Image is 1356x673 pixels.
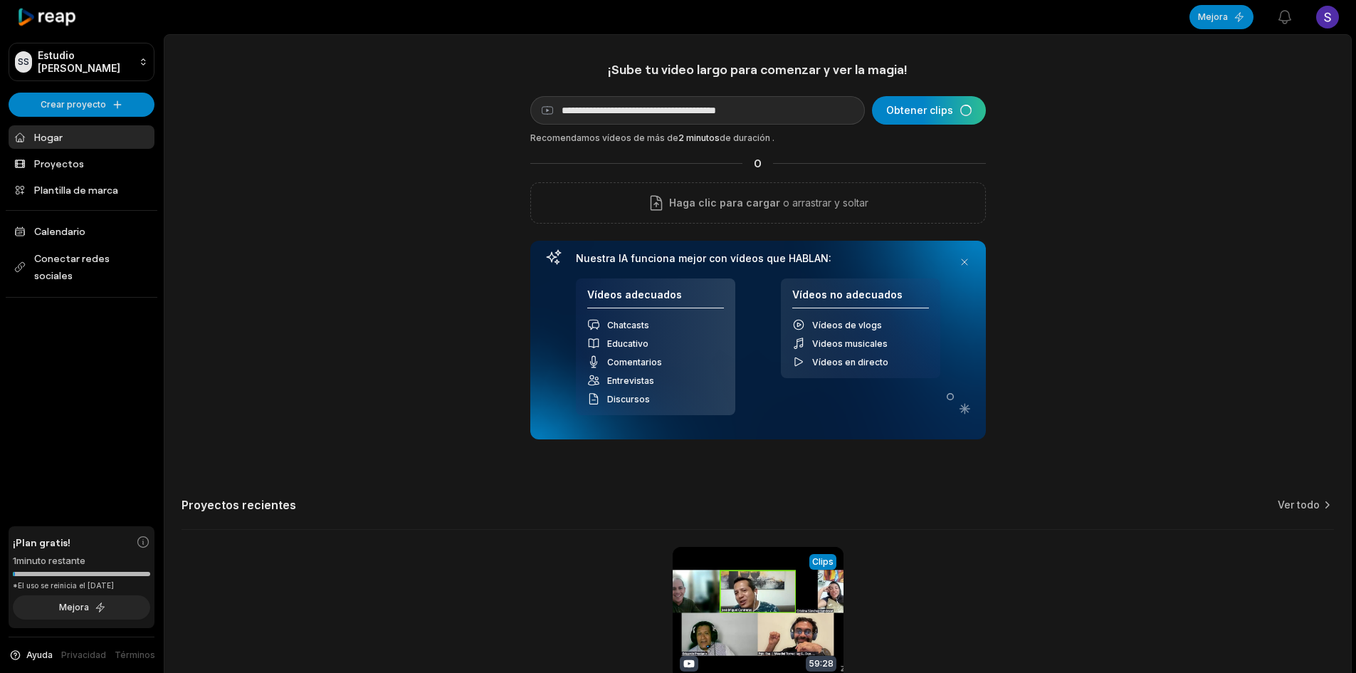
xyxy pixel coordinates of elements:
[1189,5,1253,29] button: Mejora
[669,197,780,209] font: Haga clic para cargar
[38,49,120,74] font: Estudio [PERSON_NAME]
[9,125,154,149] a: Hogar
[13,595,150,620] button: Mejora
[872,96,986,125] button: Obtener clips
[9,93,154,117] button: Crear proyecto
[18,56,29,67] font: SS
[812,320,882,330] font: Vídeos de vlogs
[34,225,85,237] font: Calendario
[792,288,903,301] font: Vídeos no adecuados
[115,649,155,660] font: Términos
[9,152,154,175] a: Proyectos
[812,357,888,367] font: Vídeos en directo
[26,649,53,660] font: Ayuda
[576,252,831,264] font: Nuestra IA funciona mejor con vídeos que HABLAN:
[720,132,774,143] font: de duración .
[13,581,114,590] font: *El uso se reinicia el [DATE]
[13,555,16,566] font: 1
[182,498,296,512] font: Proyectos recientes
[16,555,85,566] font: minuto restante
[61,649,106,662] a: Privacidad
[607,320,649,330] font: Chatcasts
[59,602,89,612] font: Mejora
[1198,11,1228,22] font: Mejora
[607,394,650,405] font: Discursos
[1278,498,1320,512] a: Ver todo
[34,131,63,143] font: Hogar
[9,649,53,662] button: Ayuda
[530,132,678,143] font: Recomendamos vídeos de más de
[607,375,654,386] font: Entrevistas
[608,61,908,77] font: ¡Sube tu video largo para comenzar y ver la magia!
[587,288,682,301] font: Vídeos adecuados
[783,197,868,209] font: o arrastrar y soltar
[34,252,110,281] font: Conectar redes sociales
[61,649,106,660] font: Privacidad
[34,157,84,169] font: Proyectos
[607,338,648,349] font: Educativo
[812,338,888,349] font: Videos musicales
[9,219,154,243] a: Calendario
[41,99,106,110] font: Crear proyecto
[13,536,68,548] font: ¡Plan gratis
[9,178,154,202] a: Plantilla de marca
[754,157,762,169] font: O
[68,536,70,548] font: !
[115,649,155,662] a: Términos
[678,132,720,143] font: 2 minutos
[607,357,662,367] font: Comentarios
[34,184,118,196] font: Plantilla de marca
[1278,499,1320,511] font: Ver todo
